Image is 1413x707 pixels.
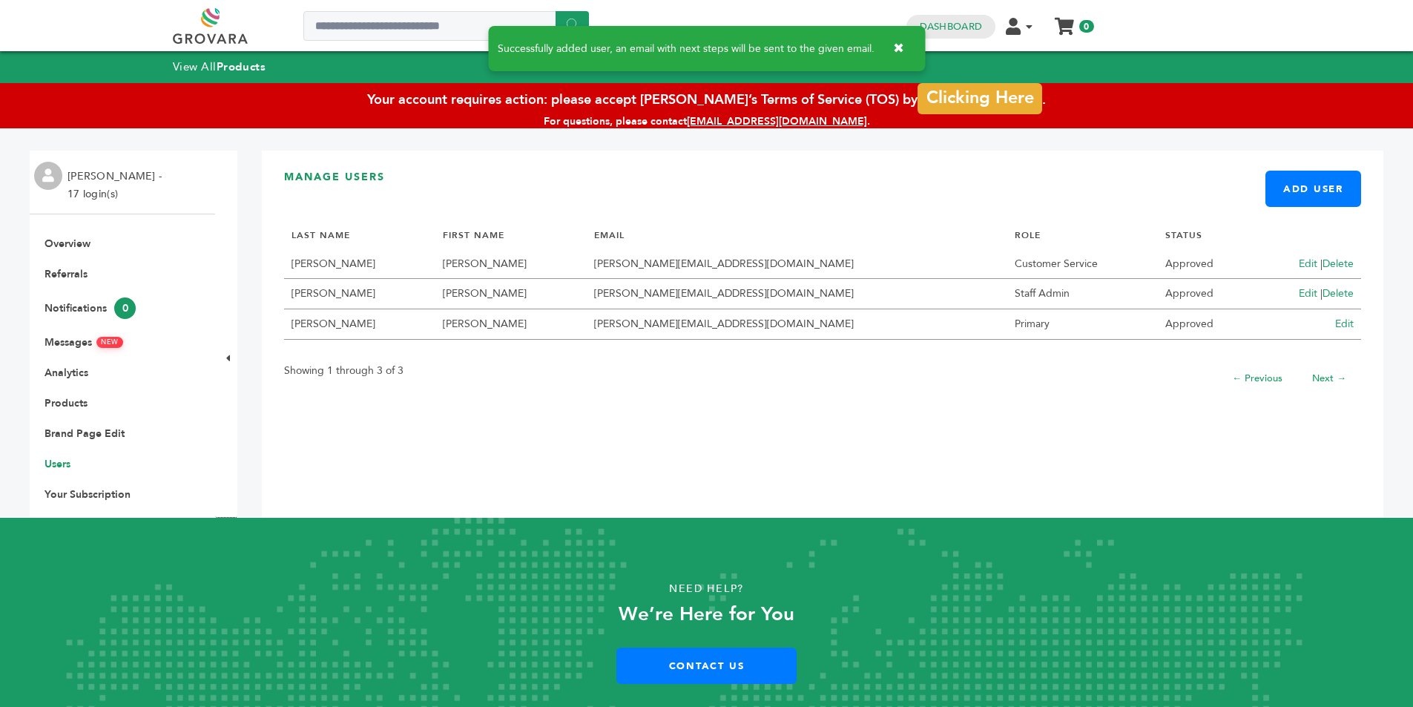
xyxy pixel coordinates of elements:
td: | [1254,249,1361,280]
a: Delete [1323,257,1354,271]
a: Delete [1323,286,1354,300]
td: [PERSON_NAME] [435,279,587,309]
p: Showing 1 through 3 of 3 [284,362,404,380]
a: MessagesNEW [45,335,123,349]
h3: Manage Users [284,170,1361,196]
a: Edit [1335,317,1354,331]
a: EMAIL [594,229,625,241]
a: Add User [1265,171,1361,207]
a: STATUS [1165,229,1202,241]
a: Analytics [45,366,88,380]
a: Contact Us [616,648,797,684]
td: [PERSON_NAME] [284,249,435,280]
span: Successfully added user, an email with next steps will be sent to the given email. [498,44,875,54]
td: Approved [1158,279,1254,309]
td: Staff Admin [1007,279,1157,309]
a: My Cart [1055,13,1073,29]
a: Your Subscription [45,487,131,502]
strong: We’re Here for You [619,601,794,628]
td: Approved [1158,309,1254,340]
a: Brand Page Edit [45,427,125,441]
td: Primary [1007,309,1157,340]
a: Edit [1299,257,1317,271]
img: profile.png [34,162,62,190]
td: Approved [1158,249,1254,280]
td: | [1254,279,1361,309]
td: Customer Service [1007,249,1157,280]
td: [PERSON_NAME] [284,279,435,309]
td: [PERSON_NAME][EMAIL_ADDRESS][DOMAIN_NAME] [587,249,1007,280]
a: Products [45,396,88,410]
td: [PERSON_NAME] [284,309,435,340]
span: 0 [114,297,136,319]
a: ← Previous [1232,372,1282,385]
a: ROLE [1015,229,1041,241]
td: [PERSON_NAME] [435,309,587,340]
span: NEW [96,337,123,348]
a: Overview [45,237,90,251]
strong: Products [217,59,266,74]
a: LAST NAME [292,229,350,241]
td: [PERSON_NAME][EMAIL_ADDRESS][DOMAIN_NAME] [587,279,1007,309]
a: Users [45,457,70,471]
a: Clicking Here [918,83,1042,114]
a: [EMAIL_ADDRESS][DOMAIN_NAME] [687,114,867,128]
p: Need Help? [70,578,1343,600]
a: FIRST NAME [443,229,504,241]
a: Dashboard [920,20,982,33]
td: [PERSON_NAME][EMAIL_ADDRESS][DOMAIN_NAME] [587,309,1007,340]
button: ✖ [882,33,915,64]
input: Search a product or brand... [303,11,589,41]
span: 0 [1079,20,1093,33]
a: Notifications0 [45,301,136,315]
a: Edit [1299,286,1317,300]
a: View AllProducts [173,59,266,74]
li: [PERSON_NAME] - 17 login(s) [67,168,165,203]
a: Next → [1312,372,1346,385]
td: [PERSON_NAME] [435,249,587,280]
a: Referrals [45,267,88,281]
